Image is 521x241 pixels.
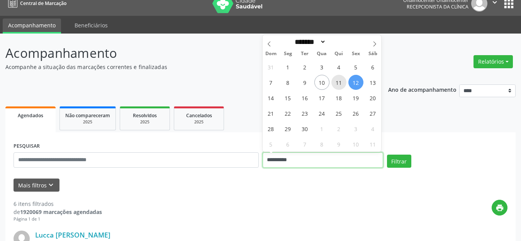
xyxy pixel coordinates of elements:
[280,137,295,152] span: Outubro 6, 2025
[348,59,363,74] span: Setembro 5, 2025
[279,51,296,56] span: Seg
[348,75,363,90] span: Setembro 12, 2025
[297,75,312,90] span: Setembro 9, 2025
[5,63,363,71] p: Acompanhe a situação das marcações correntes e finalizadas
[14,216,102,222] div: Página 1 de 1
[331,121,346,136] span: Outubro 2, 2025
[314,90,329,105] span: Setembro 17, 2025
[65,112,110,119] span: Não compareceram
[280,75,295,90] span: Setembro 8, 2025
[387,155,411,168] button: Filtrar
[314,137,329,152] span: Outubro 8, 2025
[14,179,59,192] button: Mais filtroskeyboard_arrow_down
[364,51,381,56] span: Sáb
[296,51,313,56] span: Ter
[20,208,102,216] strong: 1920069 marcações agendadas
[3,19,61,34] a: Acompanhamento
[348,137,363,152] span: Outubro 10, 2025
[331,137,346,152] span: Outubro 9, 2025
[313,51,330,56] span: Qua
[297,90,312,105] span: Setembro 16, 2025
[331,90,346,105] span: Setembro 18, 2025
[186,112,212,119] span: Cancelados
[297,121,312,136] span: Setembro 30, 2025
[5,44,363,63] p: Acompanhamento
[18,112,43,119] span: Agendados
[314,106,329,121] span: Setembro 24, 2025
[126,119,164,125] div: 2025
[280,59,295,74] span: Setembro 1, 2025
[365,137,380,152] span: Outubro 11, 2025
[69,19,113,32] a: Beneficiários
[314,59,329,74] span: Setembro 3, 2025
[263,137,278,152] span: Outubro 5, 2025
[280,106,295,121] span: Setembro 22, 2025
[263,51,280,56] span: Dom
[297,137,312,152] span: Outubro 7, 2025
[331,106,346,121] span: Setembro 25, 2025
[292,38,326,46] select: Month
[348,90,363,105] span: Setembro 19, 2025
[263,59,278,74] span: Agosto 31, 2025
[14,208,102,216] div: de
[133,112,157,119] span: Resolvidos
[496,204,504,212] i: print
[388,84,457,94] p: Ano de acompanhamento
[407,3,468,10] span: Recepcionista da clínica
[14,140,40,152] label: PESQUISAR
[365,106,380,121] span: Setembro 27, 2025
[326,38,351,46] input: Year
[263,75,278,90] span: Setembro 7, 2025
[331,59,346,74] span: Setembro 4, 2025
[348,106,363,121] span: Setembro 26, 2025
[263,121,278,136] span: Setembro 28, 2025
[330,51,347,56] span: Qui
[180,119,218,125] div: 2025
[492,200,507,216] button: print
[263,90,278,105] span: Setembro 14, 2025
[280,90,295,105] span: Setembro 15, 2025
[365,59,380,74] span: Setembro 6, 2025
[365,90,380,105] span: Setembro 20, 2025
[35,231,110,239] a: Lucca [PERSON_NAME]
[297,106,312,121] span: Setembro 23, 2025
[314,121,329,136] span: Outubro 1, 2025
[473,55,513,68] button: Relatórios
[347,51,364,56] span: Sex
[65,119,110,125] div: 2025
[314,75,329,90] span: Setembro 10, 2025
[14,200,102,208] div: 6 itens filtrados
[263,106,278,121] span: Setembro 21, 2025
[365,75,380,90] span: Setembro 13, 2025
[348,121,363,136] span: Outubro 3, 2025
[280,121,295,136] span: Setembro 29, 2025
[47,181,55,189] i: keyboard_arrow_down
[297,59,312,74] span: Setembro 2, 2025
[365,121,380,136] span: Outubro 4, 2025
[331,75,346,90] span: Setembro 11, 2025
